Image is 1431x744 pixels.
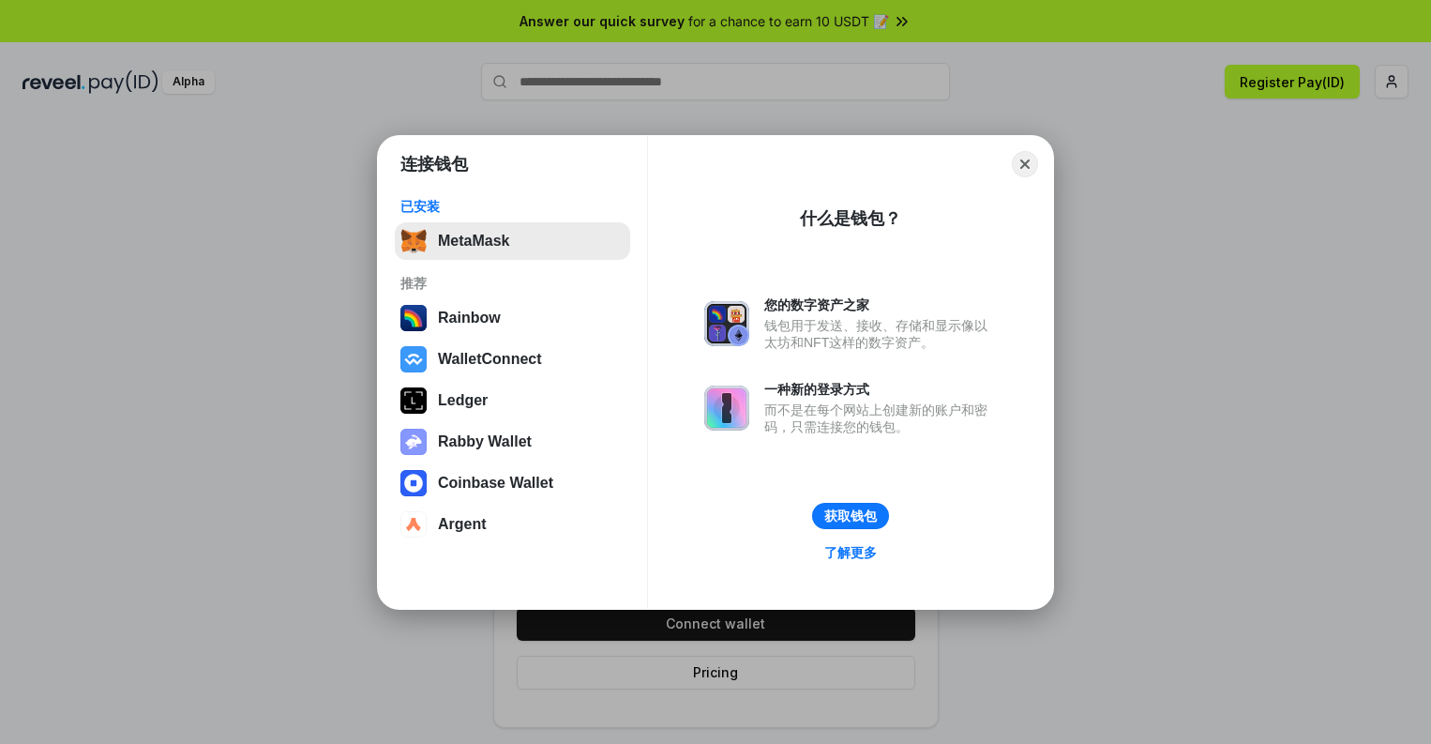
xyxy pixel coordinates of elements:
div: MetaMask [438,233,509,250]
div: 什么是钱包？ [800,207,901,230]
img: svg+xml,%3Csvg%20xmlns%3D%22http%3A%2F%2Fwww.w3.org%2F2000%2Fsvg%22%20fill%3D%22none%22%20viewBox... [704,301,749,346]
img: svg+xml,%3Csvg%20xmlns%3D%22http%3A%2F%2Fwww.w3.org%2F2000%2Fsvg%22%20fill%3D%22none%22%20viewBox... [704,386,749,431]
button: Argent [395,506,630,543]
div: 而不是在每个网站上创建新的账户和密码，只需连接您的钱包。 [764,402,997,435]
div: 一种新的登录方式 [764,381,997,398]
div: 已安装 [400,198,625,215]
button: MetaMask [395,222,630,260]
img: svg+xml,%3Csvg%20fill%3D%22none%22%20height%3D%2233%22%20viewBox%3D%220%200%2035%2033%22%20width%... [400,228,427,254]
button: Rainbow [395,299,630,337]
div: 获取钱包 [824,508,877,524]
div: Argent [438,516,487,533]
button: 获取钱包 [812,503,889,529]
img: svg+xml,%3Csvg%20width%3D%2228%22%20height%3D%2228%22%20viewBox%3D%220%200%2028%2028%22%20fill%3D... [400,346,427,372]
button: Rabby Wallet [395,423,630,461]
button: Ledger [395,382,630,419]
div: WalletConnect [438,351,542,368]
button: Coinbase Wallet [395,464,630,502]
img: svg+xml,%3Csvg%20xmlns%3D%22http%3A%2F%2Fwww.w3.org%2F2000%2Fsvg%22%20fill%3D%22none%22%20viewBox... [400,429,427,455]
div: 钱包用于发送、接收、存储和显示像以太坊和NFT这样的数字资产。 [764,317,997,351]
div: Rainbow [438,310,501,326]
button: WalletConnect [395,341,630,378]
h1: 连接钱包 [400,153,468,175]
img: svg+xml,%3Csvg%20xmlns%3D%22http%3A%2F%2Fwww.w3.org%2F2000%2Fsvg%22%20width%3D%2228%22%20height%3... [400,387,427,414]
img: svg+xml,%3Csvg%20width%3D%2228%22%20height%3D%2228%22%20viewBox%3D%220%200%2028%2028%22%20fill%3D... [400,470,427,496]
div: Ledger [438,392,488,409]
div: Coinbase Wallet [438,475,553,492]
a: 了解更多 [813,540,888,565]
div: 推荐 [400,275,625,292]
div: 了解更多 [824,544,877,561]
img: svg+xml,%3Csvg%20width%3D%2228%22%20height%3D%2228%22%20viewBox%3D%220%200%2028%2028%22%20fill%3D... [400,511,427,538]
button: Close [1012,151,1038,177]
img: svg+xml,%3Csvg%20width%3D%22120%22%20height%3D%22120%22%20viewBox%3D%220%200%20120%20120%22%20fil... [400,305,427,331]
div: Rabby Wallet [438,433,532,450]
div: 您的数字资产之家 [764,296,997,313]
